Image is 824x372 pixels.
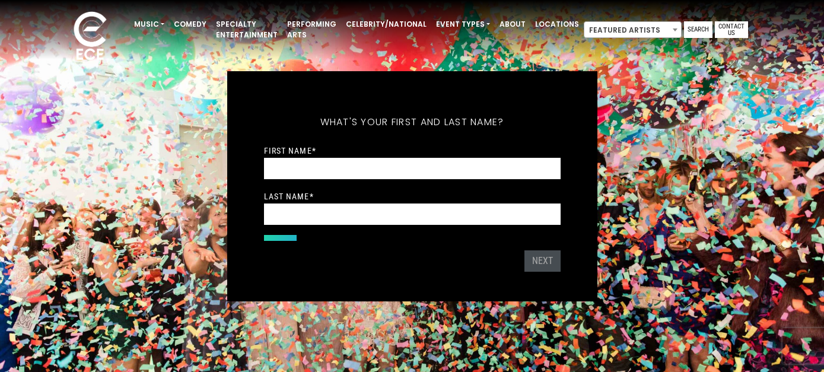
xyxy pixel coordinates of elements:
a: Search [684,21,712,38]
a: Performing Arts [282,14,341,45]
a: Specialty Entertainment [211,14,282,45]
a: Locations [530,14,584,34]
span: Featured Artists [584,21,682,38]
label: First Name [264,145,316,156]
a: Music [129,14,169,34]
a: Contact Us [715,21,748,38]
a: Celebrity/National [341,14,431,34]
label: Last Name [264,191,314,202]
a: Event Types [431,14,495,34]
span: Featured Artists [584,22,681,39]
a: Comedy [169,14,211,34]
h5: What's your first and last name? [264,101,561,144]
img: ece_new_logo_whitev2-1.png [61,8,120,66]
a: About [495,14,530,34]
